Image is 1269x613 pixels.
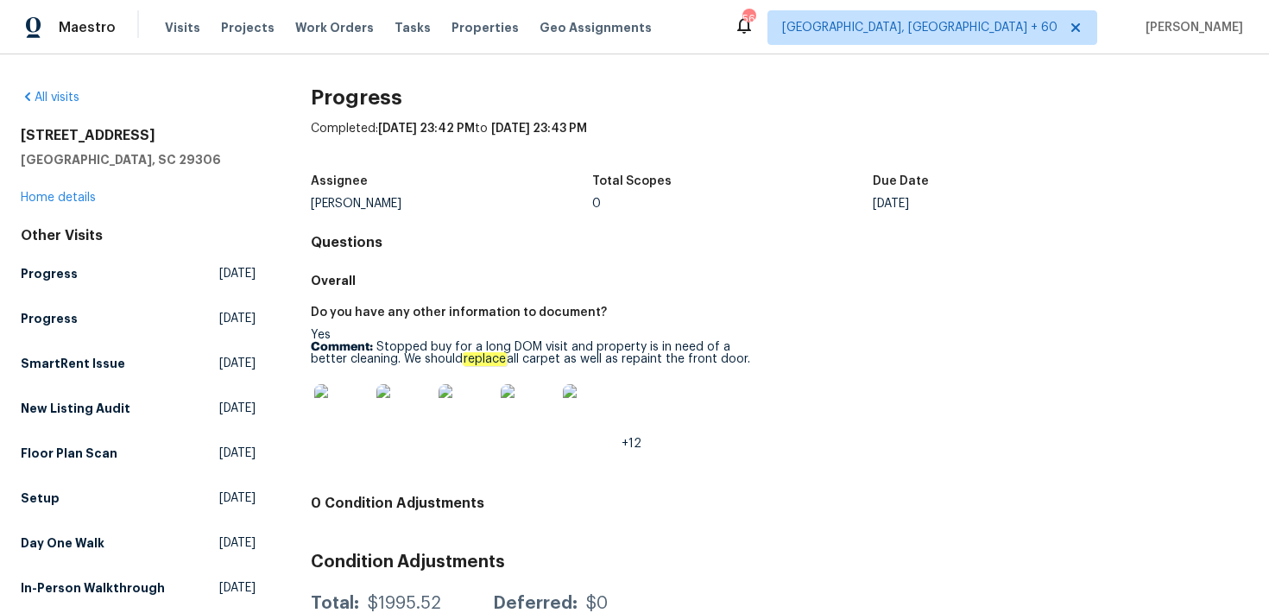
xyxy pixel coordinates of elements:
[622,438,641,450] span: +12
[21,151,256,168] h5: [GEOGRAPHIC_DATA], SC 29306
[219,534,256,552] span: [DATE]
[21,445,117,462] h5: Floor Plan Scan
[21,528,256,559] a: Day One Walk[DATE]
[219,445,256,462] span: [DATE]
[21,393,256,424] a: New Listing Audit[DATE]
[311,495,1248,512] h4: 0 Condition Adjustments
[873,198,1154,210] div: [DATE]
[219,579,256,597] span: [DATE]
[21,310,78,327] h5: Progress
[311,272,1248,289] h5: Overall
[742,10,754,28] div: 568
[782,19,1057,36] span: [GEOGRAPHIC_DATA], [GEOGRAPHIC_DATA] + 60
[21,572,256,604] a: In-Person Walkthrough[DATE]
[21,579,165,597] h5: In-Person Walkthrough
[586,595,608,612] div: $0
[311,341,766,365] p: Stopped buy for a long DOM visit and property is in need of a better cleaning. We should all carp...
[463,352,507,366] em: replace
[311,198,592,210] div: [PERSON_NAME]
[21,438,256,469] a: Floor Plan Scan[DATE]
[21,400,130,417] h5: New Listing Audit
[493,595,578,612] div: Deferred:
[165,19,200,36] span: Visits
[59,19,116,36] span: Maestro
[378,123,475,135] span: [DATE] 23:42 PM
[311,306,607,319] h5: Do you have any other information to document?
[21,303,256,334] a: Progress[DATE]
[592,175,672,187] h5: Total Scopes
[311,553,1248,571] h3: Condition Adjustments
[592,198,874,210] div: 0
[221,19,275,36] span: Projects
[21,92,79,104] a: All visits
[21,258,256,289] a: Progress[DATE]
[311,234,1248,251] h4: Questions
[491,123,587,135] span: [DATE] 23:43 PM
[873,175,929,187] h5: Due Date
[219,400,256,417] span: [DATE]
[21,227,256,244] div: Other Visits
[21,483,256,514] a: Setup[DATE]
[21,127,256,144] h2: [STREET_ADDRESS]
[311,175,368,187] h5: Assignee
[540,19,652,36] span: Geo Assignments
[21,192,96,204] a: Home details
[21,534,104,552] h5: Day One Walk
[219,490,256,507] span: [DATE]
[219,310,256,327] span: [DATE]
[311,89,1248,106] h2: Progress
[1139,19,1243,36] span: [PERSON_NAME]
[21,348,256,379] a: SmartRent Issue[DATE]
[21,355,125,372] h5: SmartRent Issue
[21,490,60,507] h5: Setup
[311,341,373,353] b: Comment:
[311,329,766,450] div: Yes
[219,265,256,282] span: [DATE]
[451,19,519,36] span: Properties
[311,120,1248,165] div: Completed: to
[395,22,431,34] span: Tasks
[311,595,359,612] div: Total:
[21,265,78,282] h5: Progress
[295,19,374,36] span: Work Orders
[219,355,256,372] span: [DATE]
[368,595,441,612] div: $1995.52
